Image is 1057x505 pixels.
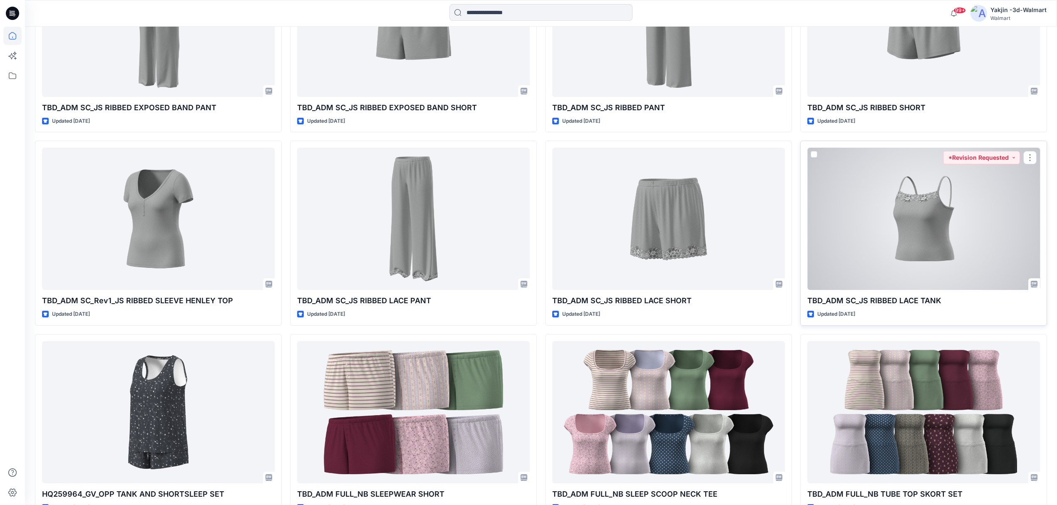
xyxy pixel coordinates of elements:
[42,102,275,114] p: TBD_ADM SC_JS RIBBED EXPOSED BAND PANT
[297,295,530,307] p: TBD_ADM SC_JS RIBBED LACE PANT
[562,310,600,319] p: Updated [DATE]
[552,341,785,483] a: TBD_ADM FULL_NB SLEEP SCOOP NECK TEE
[807,341,1040,483] a: TBD_ADM FULL_NB TUBE TOP SKORT SET
[297,488,530,500] p: TBD_ADM FULL_NB SLEEPWEAR SHORT
[953,7,966,14] span: 99+
[807,148,1040,290] a: TBD_ADM SC_JS RIBBED LACE TANK
[807,488,1040,500] p: TBD_ADM FULL_NB TUBE TOP SKORT SET
[807,295,1040,307] p: TBD_ADM SC_JS RIBBED LACE TANK
[552,102,785,114] p: TBD_ADM SC_JS RIBBED PANT
[552,488,785,500] p: TBD_ADM FULL_NB SLEEP SCOOP NECK TEE
[817,117,855,126] p: Updated [DATE]
[970,5,987,22] img: avatar
[552,148,785,290] a: TBD_ADM SC_JS RIBBED LACE SHORT
[307,117,345,126] p: Updated [DATE]
[807,102,1040,114] p: TBD_ADM SC_JS RIBBED SHORT
[52,117,90,126] p: Updated [DATE]
[552,295,785,307] p: TBD_ADM SC_JS RIBBED LACE SHORT
[297,102,530,114] p: TBD_ADM SC_JS RIBBED EXPOSED BAND SHORT
[817,310,855,319] p: Updated [DATE]
[990,15,1047,21] div: Walmart
[42,295,275,307] p: TBD_ADM SC_Rev1_JS RIBBED SLEEVE HENLEY TOP
[562,117,600,126] p: Updated [DATE]
[297,148,530,290] a: TBD_ADM SC_JS RIBBED LACE PANT
[297,341,530,483] a: TBD_ADM FULL_NB SLEEPWEAR SHORT
[307,310,345,319] p: Updated [DATE]
[990,5,1047,15] div: Yakjin -3d-Walmart
[42,488,275,500] p: HQ259964_GV_OPP TANK AND SHORTSLEEP SET
[42,341,275,483] a: HQ259964_GV_OPP TANK AND SHORTSLEEP SET
[52,310,90,319] p: Updated [DATE]
[42,148,275,290] a: TBD_ADM SC_Rev1_JS RIBBED SLEEVE HENLEY TOP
